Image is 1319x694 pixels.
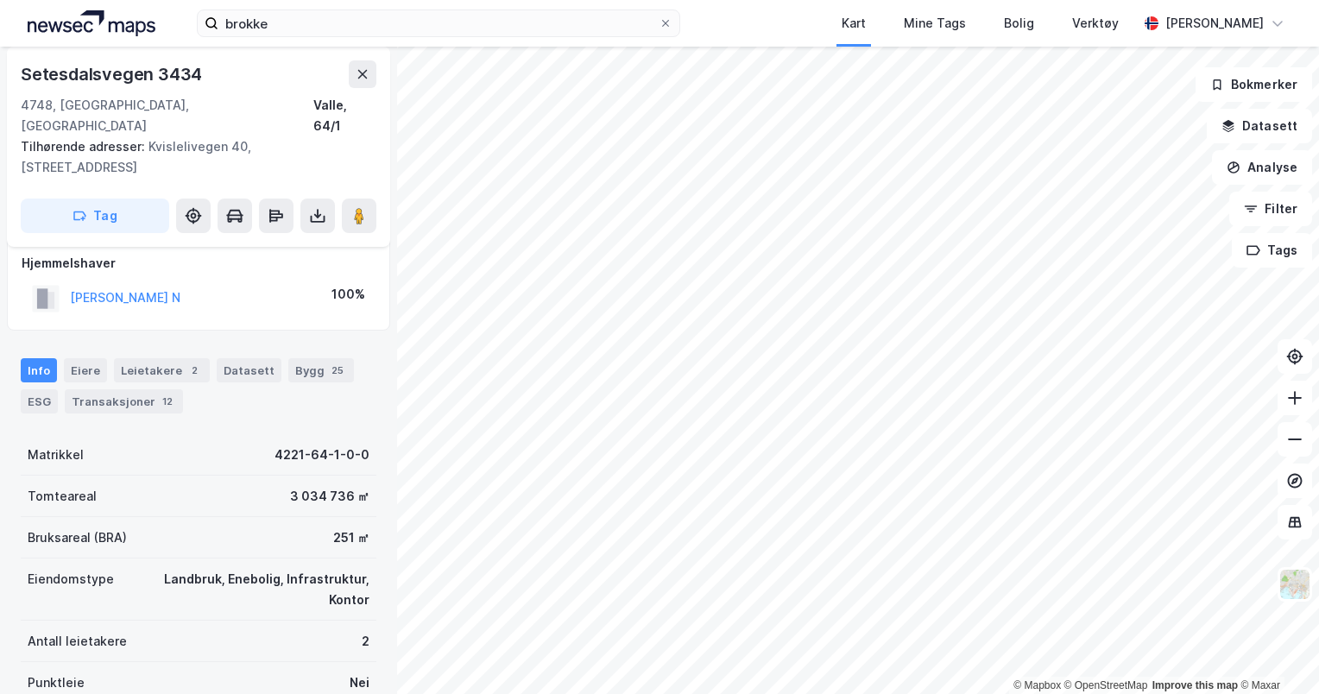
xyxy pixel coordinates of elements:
div: 100% [331,284,365,305]
div: 4221-64-1-0-0 [275,445,369,465]
div: Kontrollprogram for chat [1233,611,1319,694]
div: [PERSON_NAME] [1165,13,1264,34]
div: Bygg [288,358,354,382]
div: Setesdalsvegen 3434 [21,60,205,88]
div: Mine Tags [904,13,966,34]
div: Antall leietakere [28,631,127,652]
div: Transaksjoner [65,389,183,413]
button: Tag [21,199,169,233]
div: Kvislelivegen 40, [STREET_ADDRESS] [21,136,363,178]
div: 4748, [GEOGRAPHIC_DATA], [GEOGRAPHIC_DATA] [21,95,313,136]
div: Eiendomstype [28,569,114,590]
div: Kart [842,13,866,34]
div: Verktøy [1072,13,1119,34]
button: Bokmerker [1196,67,1312,102]
button: Tags [1232,233,1312,268]
a: Improve this map [1152,679,1238,691]
div: 12 [159,393,176,410]
div: Datasett [217,358,281,382]
div: Bolig [1004,13,1034,34]
div: Hjemmelshaver [22,253,376,274]
span: Tilhørende adresser: [21,139,148,154]
div: Eiere [64,358,107,382]
div: Matrikkel [28,445,84,465]
div: 3 034 736 ㎡ [290,486,369,507]
input: Søk på adresse, matrikkel, gårdeiere, leietakere eller personer [218,10,659,36]
div: Tomteareal [28,486,97,507]
div: Punktleie [28,672,85,693]
div: 251 ㎡ [333,527,369,548]
div: Bruksareal (BRA) [28,527,127,548]
button: Analyse [1212,150,1312,185]
div: 25 [328,362,347,379]
div: Leietakere [114,358,210,382]
a: Mapbox [1013,679,1061,691]
div: ESG [21,389,58,413]
button: Datasett [1207,109,1312,143]
div: 2 [186,362,203,379]
a: OpenStreetMap [1064,679,1148,691]
img: Z [1278,568,1311,601]
div: Valle, 64/1 [313,95,376,136]
div: 2 [362,631,369,652]
img: logo.a4113a55bc3d86da70a041830d287a7e.svg [28,10,155,36]
div: Info [21,358,57,382]
button: Filter [1229,192,1312,226]
iframe: Chat Widget [1233,611,1319,694]
div: Nei [350,672,369,693]
div: Landbruk, Enebolig, Infrastruktur, Kontor [135,569,369,610]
